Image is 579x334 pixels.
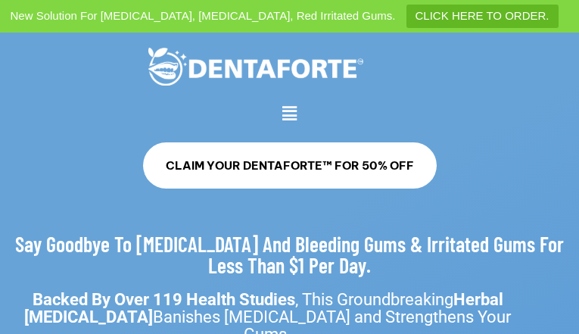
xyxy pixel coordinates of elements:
[166,158,414,173] span: CLAIM YOUR DENTAFORTE™ FOR 50% OFF
[24,290,503,326] strong: Herbal [MEDICAL_DATA]
[33,290,295,309] strong: Backed By Over 119 Health Studies
[406,5,559,28] a: CLICK HERE TO ORDER.
[15,233,564,276] h2: Say Goodbye To [MEDICAL_DATA] And Bleeding Gums & Irritated Gums For Less Than $1 Per Day.
[143,142,437,189] a: CLAIM YOUR DENTAFORTE™ FOR 50% OFF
